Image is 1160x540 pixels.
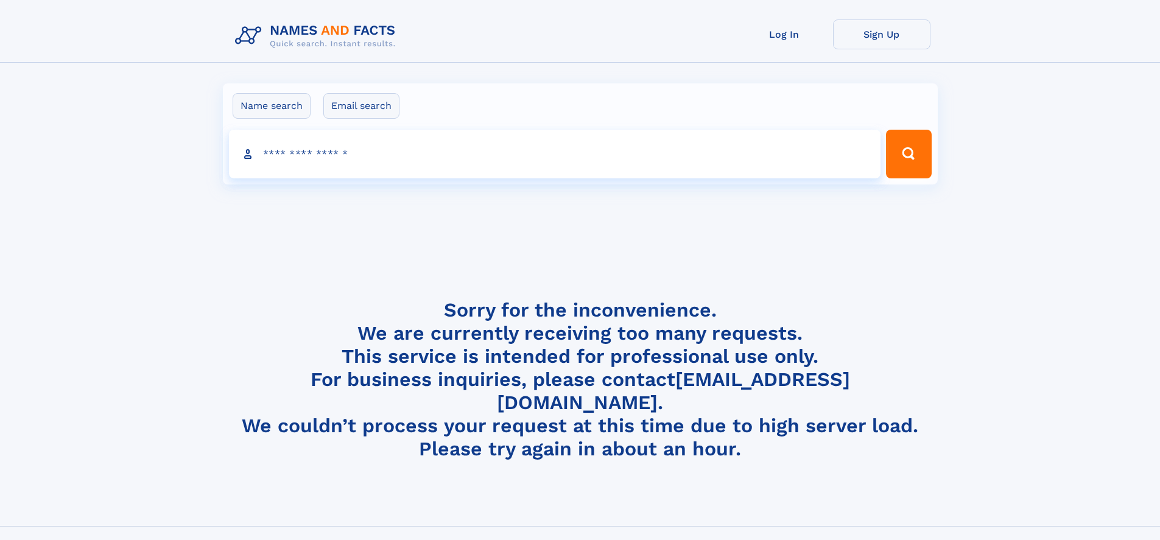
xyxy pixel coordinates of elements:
[233,93,311,119] label: Name search
[736,19,833,49] a: Log In
[497,368,850,414] a: [EMAIL_ADDRESS][DOMAIN_NAME]
[230,298,930,461] h4: Sorry for the inconvenience. We are currently receiving too many requests. This service is intend...
[323,93,399,119] label: Email search
[886,130,931,178] button: Search Button
[230,19,406,52] img: Logo Names and Facts
[229,130,881,178] input: search input
[833,19,930,49] a: Sign Up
